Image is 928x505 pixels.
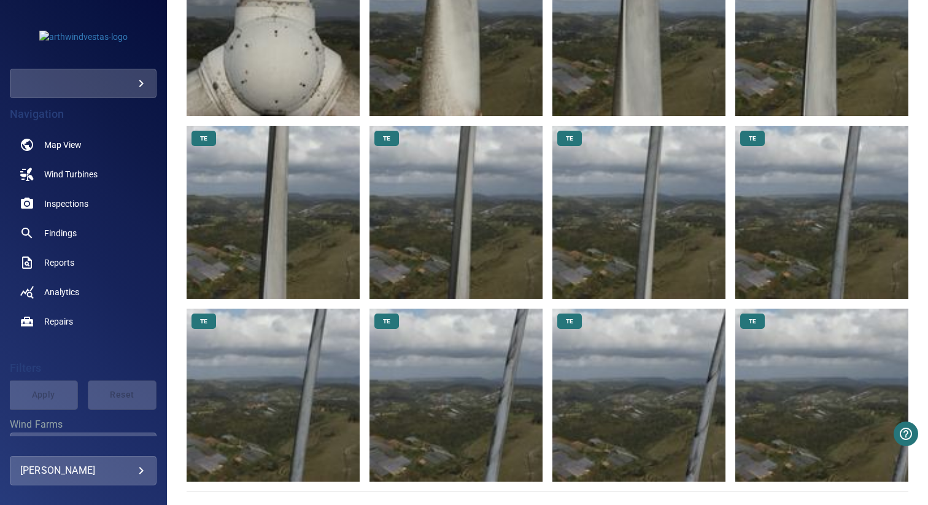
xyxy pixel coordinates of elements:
[193,134,215,143] span: TE
[10,277,157,307] a: analytics noActive
[10,307,157,336] a: repairs noActive
[44,315,73,328] span: Repairs
[10,420,157,430] label: Wind Farms
[44,198,88,210] span: Inspections
[559,134,581,143] span: TE
[10,160,157,189] a: windturbines noActive
[44,256,74,269] span: Reports
[10,69,157,98] div: arthwindvestas
[193,317,215,326] span: TE
[44,168,98,180] span: Wind Turbines
[376,317,398,326] span: TE
[10,218,157,248] a: findings noActive
[741,317,764,326] span: TE
[44,139,82,151] span: Map View
[39,31,128,43] img: arthwindvestas-logo
[10,433,157,462] div: Wind Farms
[44,227,77,239] span: Findings
[10,362,157,374] h4: Filters
[376,134,398,143] span: TE
[10,130,157,160] a: map noActive
[44,286,79,298] span: Analytics
[10,189,157,218] a: inspections noActive
[10,108,157,120] h4: Navigation
[741,134,764,143] span: TE
[559,317,581,326] span: TE
[10,248,157,277] a: reports noActive
[20,461,146,480] div: [PERSON_NAME]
